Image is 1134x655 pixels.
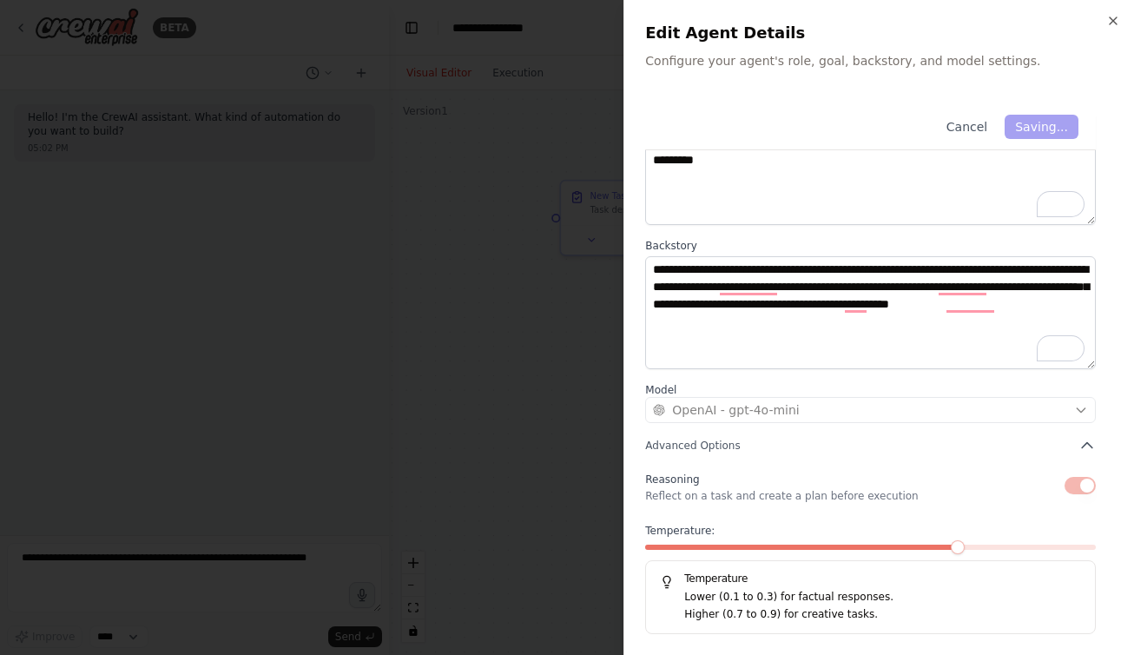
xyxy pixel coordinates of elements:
[645,524,715,538] span: Temperature:
[645,383,1096,397] label: Model
[645,397,1096,423] button: OpenAI - gpt-4o-mini
[936,115,998,139] button: Cancel
[645,52,1113,69] p: Configure your agent's role, goal, backstory, and model settings.
[645,489,918,503] p: Reflect on a task and create a plan before execution
[645,112,1096,225] textarea: To enrich screen reader interactions, please activate Accessibility in Grammarly extension settings
[645,256,1096,369] textarea: To enrich screen reader interactions, please activate Accessibility in Grammarly extension settings
[645,239,1096,253] label: Backstory
[645,21,1113,45] h2: Edit Agent Details
[645,437,1096,454] button: Advanced Options
[684,589,1081,606] p: Lower (0.1 to 0.3) for factual responses.
[1005,115,1078,139] button: Saving...
[684,606,1081,624] p: Higher (0.7 to 0.9) for creative tasks.
[645,439,740,453] span: Advanced Options
[672,401,799,419] span: OpenAI - gpt-4o-mini
[645,473,699,486] span: Reasoning
[660,572,1081,586] h5: Temperature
